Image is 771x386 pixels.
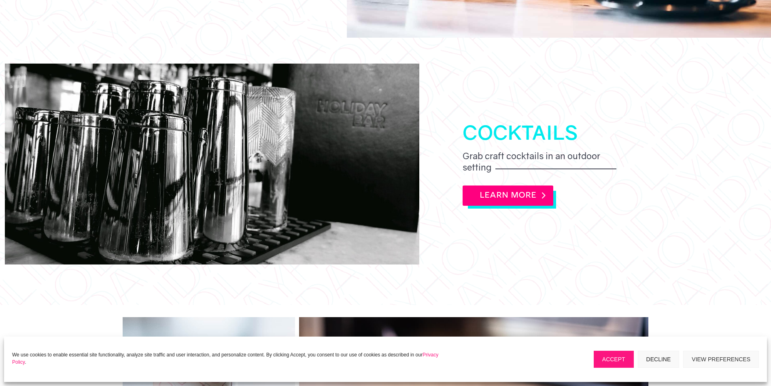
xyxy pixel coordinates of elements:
[594,351,634,368] button: Accept
[638,351,680,368] button: Decline
[463,123,771,146] h2: Cocktails
[463,150,616,173] h6: Grab craft cocktails in an outdoor
[12,351,450,366] p: We use cookies to enable essential site functionality, analyze site traffic and user interaction,...
[5,64,419,264] img: cocktail shakers holiday bar
[463,186,553,206] a: LEARN MORE
[463,162,495,173] span: setting
[12,352,438,365] a: Privacy Policy
[683,351,759,368] button: View preferences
